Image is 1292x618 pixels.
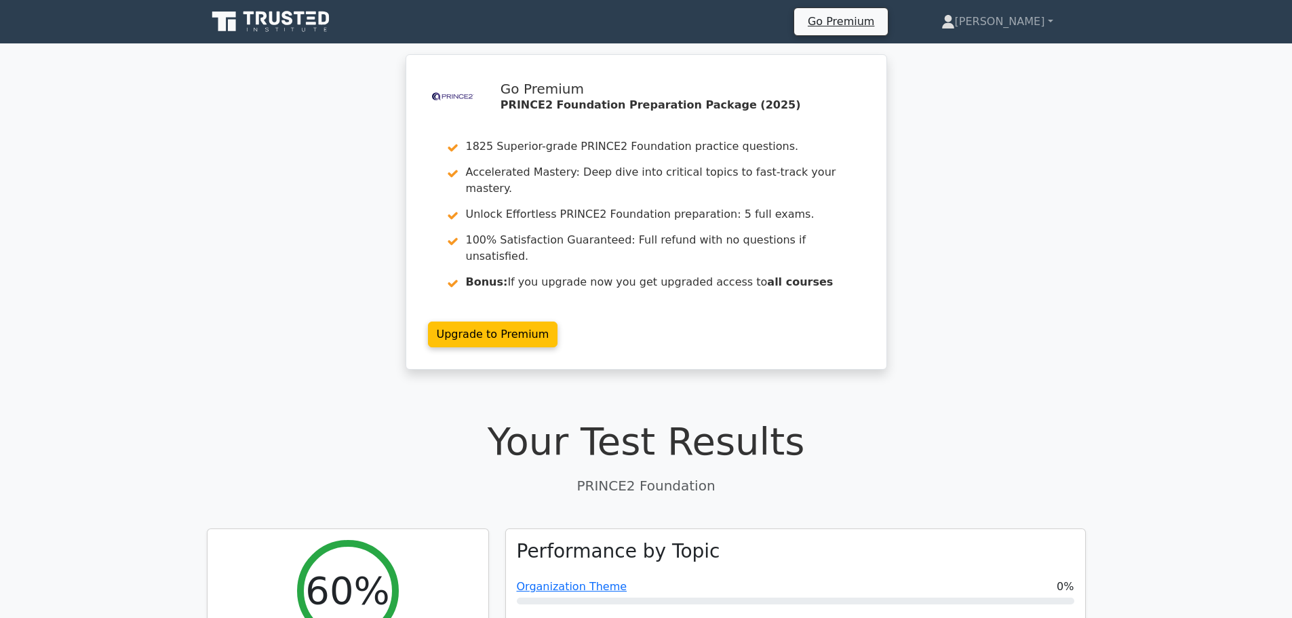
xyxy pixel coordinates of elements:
[207,419,1086,464] h1: Your Test Results
[517,580,627,593] a: Organization Theme
[800,12,882,31] a: Go Premium
[1057,579,1074,595] span: 0%
[305,568,389,613] h2: 60%
[207,476,1086,496] p: PRINCE2 Foundation
[909,8,1086,35] a: [PERSON_NAME]
[428,322,558,347] a: Upgrade to Premium
[517,540,720,563] h3: Performance by Topic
